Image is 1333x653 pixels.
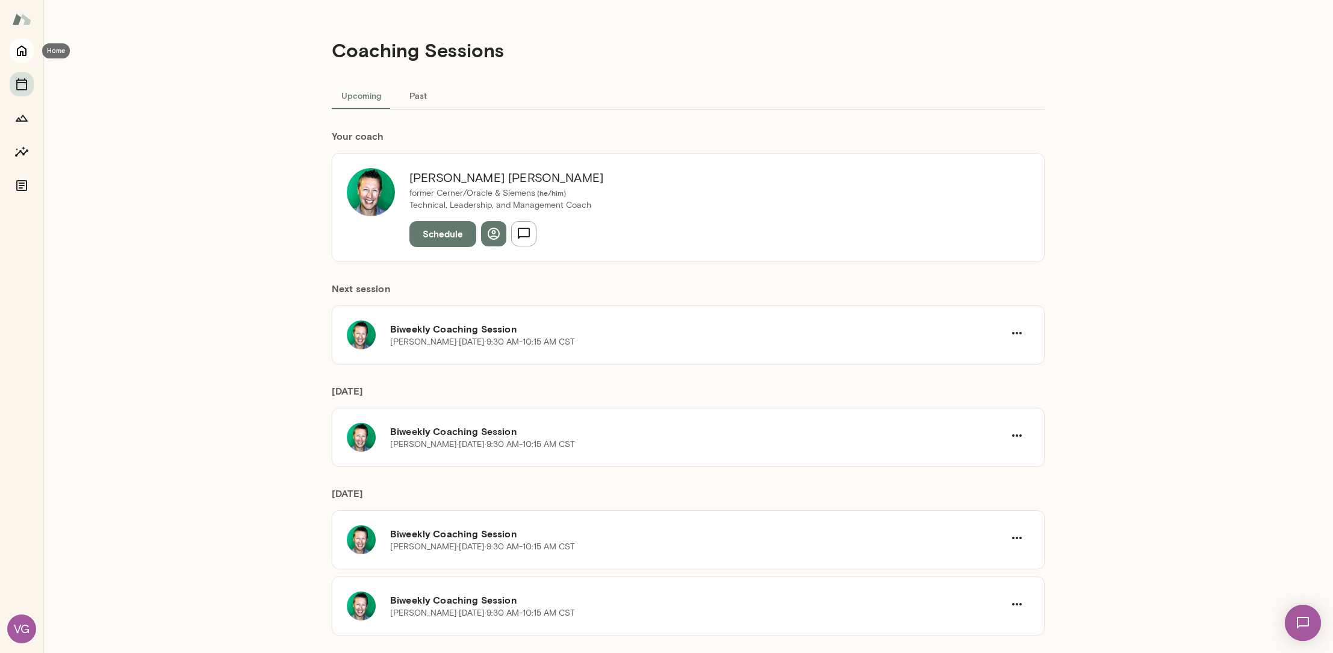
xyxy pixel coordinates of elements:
p: former Cerner/Oracle & Siemens [409,187,603,199]
button: Upcoming [332,81,391,110]
h6: Your coach [332,129,1045,143]
span: ( he/him ) [535,189,566,197]
p: Technical, Leadership, and Management Coach [409,199,603,211]
button: Documents [10,173,34,198]
h6: Biweekly Coaching Session [390,322,1004,336]
h6: [PERSON_NAME] [PERSON_NAME] [409,168,603,187]
p: [PERSON_NAME] · [DATE] · 9:30 AM-10:15 AM CST [390,336,575,348]
h6: [DATE] [332,384,1045,408]
h6: [DATE] [332,486,1045,510]
p: [PERSON_NAME] · [DATE] · 9:30 AM-10:15 AM CST [390,439,575,451]
img: Mento [12,8,31,31]
button: Home [10,39,34,63]
h6: Biweekly Coaching Session [390,526,1004,541]
button: View profile [481,221,506,246]
img: Brian Lawrence [347,168,395,216]
div: VG [7,614,36,643]
button: Growth Plan [10,106,34,130]
div: Home [42,43,70,58]
button: Past [391,81,445,110]
h6: Biweekly Coaching Session [390,424,1004,439]
button: Sessions [10,72,34,96]
p: [PERSON_NAME] · [DATE] · 9:30 AM-10:15 AM CST [390,607,575,619]
button: Schedule [409,221,476,246]
div: basic tabs example [332,81,1045,110]
button: Send message [511,221,536,246]
h6: Biweekly Coaching Session [390,593,1004,607]
p: [PERSON_NAME] · [DATE] · 9:30 AM-10:15 AM CST [390,541,575,553]
h4: Coaching Sessions [332,39,504,61]
button: Insights [10,140,34,164]
h6: Next session [332,281,1045,305]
